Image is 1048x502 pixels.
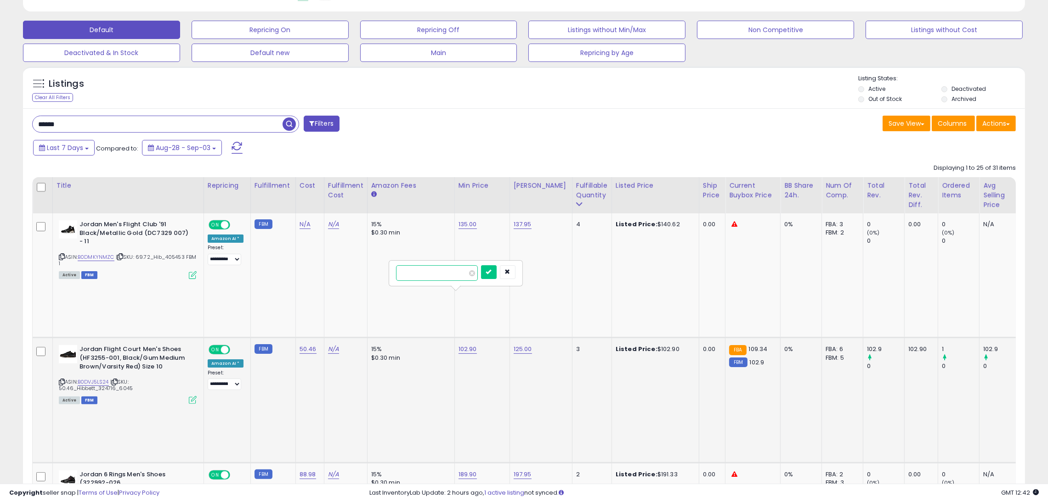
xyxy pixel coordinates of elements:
[826,181,859,200] div: Num of Comp.
[371,470,448,479] div: 15%
[616,181,695,190] div: Listed Price
[942,229,955,236] small: (0%)
[371,181,451,190] div: Amazon Fees
[300,470,316,479] a: 88.98
[47,143,83,152] span: Last 7 Days
[360,44,517,62] button: Main
[942,362,979,370] div: 0
[983,362,1020,370] div: 0
[459,181,506,190] div: Min Price
[192,44,349,62] button: Default new
[866,21,1023,39] button: Listings without Cost
[528,21,685,39] button: Listings without Min/Max
[749,345,768,353] span: 109.34
[576,345,605,353] div: 3
[59,271,80,279] span: All listings currently available for purchase on Amazon
[514,345,532,354] a: 125.00
[328,345,339,354] a: N/A
[616,345,692,353] div: $102.90
[369,489,1039,497] div: Last InventoryLab Update: 2 hours ago, not synced.
[142,140,222,156] button: Aug-28 - Sep-03
[983,470,1014,479] div: N/A
[208,234,244,243] div: Amazon AI *
[576,220,605,229] div: 4
[9,489,159,497] div: seller snap | |
[514,220,532,229] a: 137.95
[156,143,210,152] span: Aug-28 - Sep-03
[79,488,118,497] a: Terms of Use
[703,345,718,353] div: 0.00
[703,470,718,479] div: 0.00
[229,346,244,354] span: OFF
[934,164,1016,173] div: Displaying 1 to 25 of 31 items
[210,471,221,479] span: ON
[514,181,568,190] div: [PERSON_NAME]
[78,253,114,261] a: B0DMKYNMZC
[976,116,1016,131] button: Actions
[942,237,979,245] div: 0
[360,21,517,39] button: Repricing Off
[938,119,967,128] span: Columns
[729,357,747,367] small: FBM
[826,354,856,362] div: FBM: 5
[23,21,180,39] button: Default
[528,44,685,62] button: Repricing by Age
[255,344,272,354] small: FBM
[1001,488,1039,497] span: 2025-09-13 12:42 GMT
[208,181,247,190] div: Repricing
[703,181,721,200] div: Ship Price
[952,95,976,103] label: Archived
[983,220,1014,229] div: N/A
[59,220,77,239] img: 31Sa3yZfxTL._SL40_.jpg
[255,219,272,229] small: FBM
[59,345,197,403] div: ASIN:
[867,470,904,479] div: 0
[514,470,532,479] a: 197.95
[371,345,448,353] div: 15%
[867,220,904,229] div: 0
[908,220,931,229] div: 0.00
[867,237,904,245] div: 0
[826,229,856,237] div: FBM: 2
[703,220,718,229] div: 0.00
[459,345,477,354] a: 102.90
[32,93,73,102] div: Clear All Filters
[942,220,979,229] div: 0
[208,245,244,265] div: Preset:
[883,116,930,131] button: Save View
[208,359,244,368] div: Amazon AI *
[57,181,200,190] div: Title
[59,345,77,363] img: 31WLVMM6B-L._SL40_.jpg
[59,396,80,404] span: All listings currently available for purchase on Amazon
[229,221,244,229] span: OFF
[826,345,856,353] div: FBA: 6
[932,116,975,131] button: Columns
[23,44,180,62] button: Deactivated & In Stock
[942,345,979,353] div: 1
[78,378,109,386] a: B0DVJ5LS24
[867,345,904,353] div: 102.9
[867,362,904,370] div: 0
[983,345,1020,353] div: 102.9
[210,221,221,229] span: ON
[908,470,931,479] div: 0.00
[868,85,885,93] label: Active
[942,470,979,479] div: 0
[867,229,880,236] small: (0%)
[867,181,901,200] div: Total Rev.
[300,220,311,229] a: N/A
[300,181,320,190] div: Cost
[616,220,657,229] b: Listed Price:
[208,370,244,390] div: Preset:
[79,220,191,248] b: Jordan Men's Flight Club '91 Black/Metallic Gold (DC7329 007) - 11
[328,470,339,479] a: N/A
[81,271,98,279] span: FBM
[908,181,934,210] div: Total Rev. Diff.
[79,345,191,373] b: Jordan Flight Court Men's Shoes (HF3255-001, Black/Gum Medium Brown/Varsity Red) Size 10
[59,378,133,392] span: | SKU: 50.46_Hibbett_324716_6045
[459,220,477,229] a: 135.00
[784,181,818,200] div: BB Share 24h.
[858,74,1025,83] p: Listing States:
[255,469,272,479] small: FBM
[371,190,377,199] small: Amazon Fees.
